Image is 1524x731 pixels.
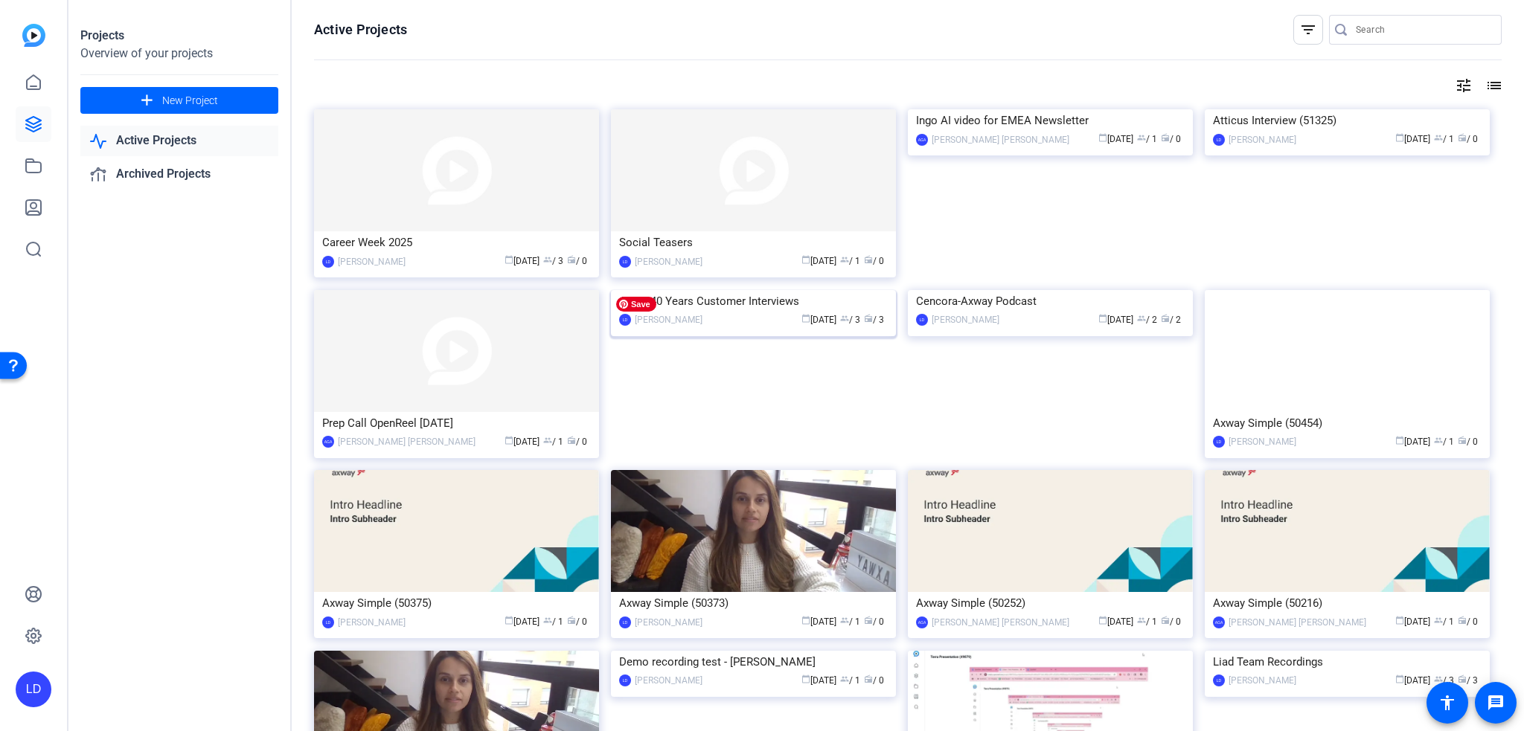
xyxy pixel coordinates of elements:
[635,673,702,688] div: [PERSON_NAME]
[543,616,563,627] span: / 1
[543,437,563,447] span: / 1
[619,616,631,628] div: LD
[1098,134,1133,144] span: [DATE]
[1229,132,1296,147] div: [PERSON_NAME]
[22,24,45,47] img: blue-gradient.svg
[543,256,563,266] span: / 3
[1161,616,1181,627] span: / 0
[840,315,860,325] span: / 3
[864,256,884,266] span: / 0
[505,436,513,445] span: calendar_today
[1213,651,1482,673] div: Liad Team Recordings
[567,616,587,627] span: / 0
[543,436,552,445] span: group
[567,255,576,264] span: radio
[932,312,999,327] div: [PERSON_NAME]
[864,616,873,625] span: radio
[840,255,849,264] span: group
[619,256,631,268] div: LD
[505,255,513,264] span: calendar_today
[80,27,278,45] div: Projects
[1434,674,1443,683] span: group
[1395,436,1404,445] span: calendar_today
[801,616,836,627] span: [DATE]
[322,592,591,614] div: Axway Simple (50375)
[864,674,873,683] span: radio
[80,159,278,190] a: Archived Projects
[916,290,1185,312] div: Cencora-Axway Podcast
[1458,675,1478,686] span: / 3
[1395,616,1430,627] span: [DATE]
[1458,616,1478,627] span: / 0
[1098,314,1107,323] span: calendar_today
[322,256,334,268] div: LD
[505,616,513,625] span: calendar_today
[505,437,540,447] span: [DATE]
[80,87,278,114] button: New Project
[619,231,888,254] div: Social Teasers
[1161,133,1170,142] span: radio
[1356,21,1490,39] input: Search
[505,616,540,627] span: [DATE]
[801,315,836,325] span: [DATE]
[322,436,334,448] div: AGA
[932,132,1069,147] div: [PERSON_NAME] [PERSON_NAME]
[916,616,928,628] div: AGA
[616,297,656,312] span: Save
[322,231,591,254] div: Career Week 2025
[635,312,702,327] div: [PERSON_NAME]
[619,651,888,673] div: Demo recording test - [PERSON_NAME]
[635,615,702,630] div: [PERSON_NAME]
[619,592,888,614] div: Axway Simple (50373)
[138,91,156,110] mat-icon: add
[1395,133,1404,142] span: calendar_today
[1395,674,1404,683] span: calendar_today
[1213,109,1482,132] div: Atticus Interview (51325)
[1098,616,1133,627] span: [DATE]
[543,616,552,625] span: group
[1213,592,1482,614] div: Axway Simple (50216)
[801,675,836,686] span: [DATE]
[567,437,587,447] span: / 0
[840,674,849,683] span: group
[1458,134,1478,144] span: / 0
[840,675,860,686] span: / 1
[1484,77,1502,94] mat-icon: list
[1458,616,1467,625] span: radio
[1487,694,1505,712] mat-icon: message
[567,256,587,266] span: / 0
[801,674,810,683] span: calendar_today
[864,675,884,686] span: / 0
[543,255,552,264] span: group
[1098,616,1107,625] span: calendar_today
[162,93,218,109] span: New Project
[840,616,849,625] span: group
[1299,21,1317,39] mat-icon: filter_list
[1213,412,1482,434] div: Axway Simple (50454)
[322,616,334,628] div: LD
[1434,134,1454,144] span: / 1
[864,255,873,264] span: radio
[80,126,278,156] a: Active Projects
[1434,133,1443,142] span: group
[322,412,591,434] div: Prep Call OpenReel [DATE]
[338,615,406,630] div: [PERSON_NAME]
[932,615,1069,630] div: [PERSON_NAME] [PERSON_NAME]
[1161,616,1170,625] span: radio
[1137,616,1146,625] span: group
[1458,133,1467,142] span: radio
[1161,314,1170,323] span: radio
[1229,434,1296,449] div: [PERSON_NAME]
[1098,133,1107,142] span: calendar_today
[505,256,540,266] span: [DATE]
[1161,134,1181,144] span: / 0
[1213,616,1225,628] div: AGA
[1458,674,1467,683] span: radio
[801,616,810,625] span: calendar_today
[864,314,873,323] span: radio
[1434,616,1443,625] span: group
[916,314,928,326] div: LD
[1434,616,1454,627] span: / 1
[801,255,810,264] span: calendar_today
[801,256,836,266] span: [DATE]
